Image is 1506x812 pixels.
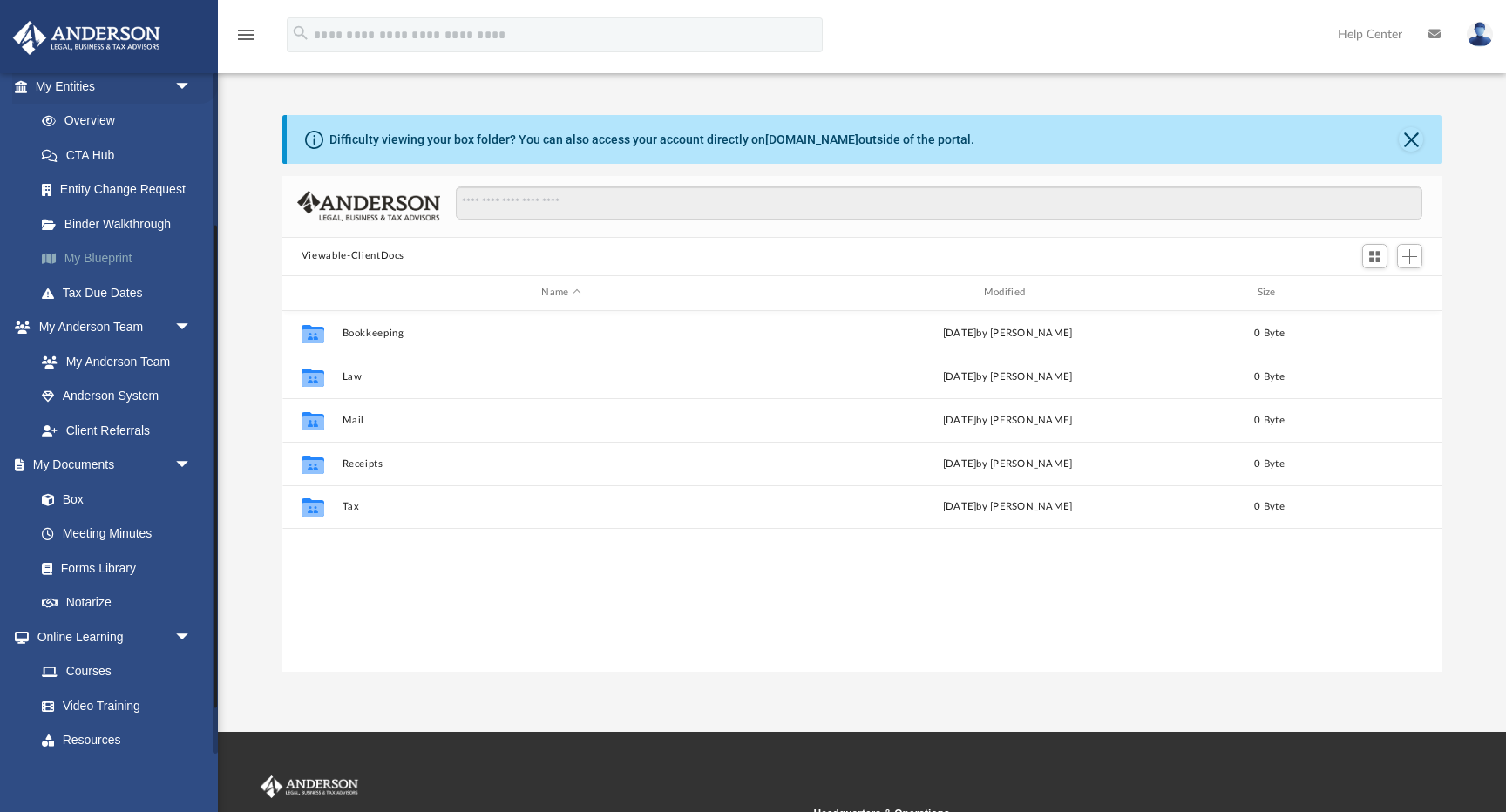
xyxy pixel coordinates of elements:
a: My Anderson Teamarrow_drop_down [12,310,209,345]
a: menu [235,33,256,45]
a: Entity Change Request [24,173,218,207]
div: Size [1234,285,1304,301]
a: Forms Library [24,551,200,585]
div: [DATE] by [PERSON_NAME] [788,325,1226,341]
button: Tax [342,501,780,512]
span: 0 Byte [1254,328,1285,337]
span: arrow_drop_down [174,619,209,655]
span: 0 Byte [1254,415,1285,424]
div: Difficulty viewing your box folder? You can also access your account directly on outside of the p... [329,131,974,149]
button: Bookkeeping [342,328,780,339]
a: [DOMAIN_NAME] [765,132,858,146]
div: [DATE] by [PERSON_NAME] [788,412,1226,428]
a: Resources [24,723,209,758]
div: [DATE] by [PERSON_NAME] [788,369,1226,384]
button: Mail [342,415,780,426]
span: arrow_drop_down [174,69,209,105]
span: 0 Byte [1254,458,1285,468]
button: Close [1399,127,1423,152]
div: [DATE] by [PERSON_NAME] [788,499,1226,515]
img: Anderson Advisors Platinum Portal [257,775,362,798]
a: Binder Walkthrough [24,206,218,241]
a: Box [24,482,200,517]
a: Notarize [24,585,209,620]
input: Search files and folders [456,186,1423,220]
button: Receipts [342,458,780,470]
button: Add [1397,244,1423,268]
div: grid [282,311,1442,673]
span: arrow_drop_down [174,310,209,346]
button: Switch to Grid View [1362,244,1388,268]
a: Video Training [24,688,200,723]
a: Online Learningarrow_drop_down [12,619,209,654]
a: My Entitiesarrow_drop_down [12,69,218,104]
a: Client Referrals [24,413,209,448]
span: 0 Byte [1254,502,1285,511]
div: id [290,285,334,301]
div: Modified [788,285,1227,301]
a: CTA Hub [24,138,218,173]
a: My Blueprint [24,241,218,276]
a: My Documentsarrow_drop_down [12,448,209,483]
span: 0 Byte [1254,371,1285,381]
a: My Anderson Team [24,344,200,379]
i: menu [235,24,256,45]
img: Anderson Advisors Platinum Portal [8,21,166,55]
img: User Pic [1467,22,1493,47]
button: Viewable-ClientDocs [302,248,404,264]
span: arrow_drop_down [174,448,209,484]
a: Meeting Minutes [24,517,209,551]
a: Courses [24,654,209,689]
button: Law [342,371,780,382]
div: Name [341,285,780,301]
a: Anderson System [24,379,209,414]
div: id [1312,285,1434,301]
div: [DATE] by [PERSON_NAME] [788,456,1226,471]
a: Tax Due Dates [24,275,218,310]
a: Overview [24,104,218,139]
i: search [291,24,310,43]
